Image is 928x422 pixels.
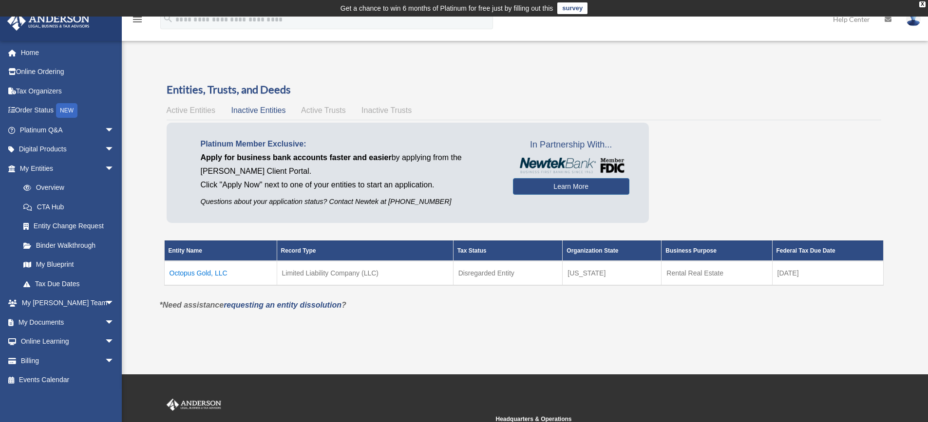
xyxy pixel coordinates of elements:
[105,159,124,179] span: arrow_drop_down
[164,261,277,285] td: Octopus Gold, LLC
[105,140,124,160] span: arrow_drop_down
[513,178,629,195] a: Learn More
[163,13,173,24] i: search
[7,81,129,101] a: Tax Organizers
[14,178,119,198] a: Overview
[105,120,124,140] span: arrow_drop_down
[167,82,881,97] h3: Entities, Trusts, and Deeds
[165,399,223,411] img: Anderson Advisors Platinum Portal
[557,2,587,14] a: survey
[7,351,129,370] a: Billingarrow_drop_down
[563,261,662,285] td: [US_STATE]
[772,261,883,285] td: [DATE]
[919,1,926,7] div: close
[164,240,277,261] th: Entity Name
[14,217,124,236] a: Entity Change Request
[301,106,346,114] span: Active Trusts
[563,240,662,261] th: Organization State
[14,274,124,294] a: Tax Due Dates
[277,240,453,261] th: Record Type
[7,332,129,351] a: Online Learningarrow_drop_down
[906,12,921,26] img: User Pic
[7,101,129,121] a: Order StatusNEW
[224,301,341,309] a: requesting an entity dissolution
[7,62,129,82] a: Online Ordering
[231,106,285,114] span: Inactive Entities
[14,236,124,255] a: Binder Walkthrough
[132,17,143,25] a: menu
[132,14,143,25] i: menu
[7,43,129,62] a: Home
[772,240,883,261] th: Federal Tax Due Date
[201,151,498,178] p: by applying from the [PERSON_NAME] Client Portal.
[105,294,124,313] span: arrow_drop_down
[453,240,563,261] th: Tax Status
[105,332,124,352] span: arrow_drop_down
[201,153,392,162] span: Apply for business bank accounts faster and easier
[105,351,124,371] span: arrow_drop_down
[513,137,629,153] span: In Partnership With...
[7,294,129,313] a: My [PERSON_NAME] Teamarrow_drop_down
[277,261,453,285] td: Limited Liability Company (LLC)
[7,140,129,159] a: Digital Productsarrow_drop_down
[105,312,124,332] span: arrow_drop_down
[7,370,129,390] a: Events Calendar
[7,159,124,178] a: My Entitiesarrow_drop_down
[14,255,124,275] a: My Blueprint
[7,120,129,140] a: Platinum Q&Aarrow_drop_down
[201,178,498,192] p: Click "Apply Now" next to one of your entities to start an application.
[7,312,129,332] a: My Documentsarrow_drop_down
[453,261,563,285] td: Disregarded Entity
[201,137,498,151] p: Platinum Member Exclusive:
[341,2,553,14] div: Get a chance to win 6 months of Platinum for free just by filling out this
[201,196,498,208] p: Questions about your application status? Contact Newtek at [PHONE_NUMBER]
[662,261,772,285] td: Rental Real Estate
[14,197,124,217] a: CTA Hub
[160,301,346,309] em: *Need assistance ?
[4,12,93,31] img: Anderson Advisors Platinum Portal
[662,240,772,261] th: Business Purpose
[518,158,625,173] img: NewtekBankLogoSM.png
[167,106,215,114] span: Active Entities
[56,103,77,118] div: NEW
[361,106,412,114] span: Inactive Trusts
